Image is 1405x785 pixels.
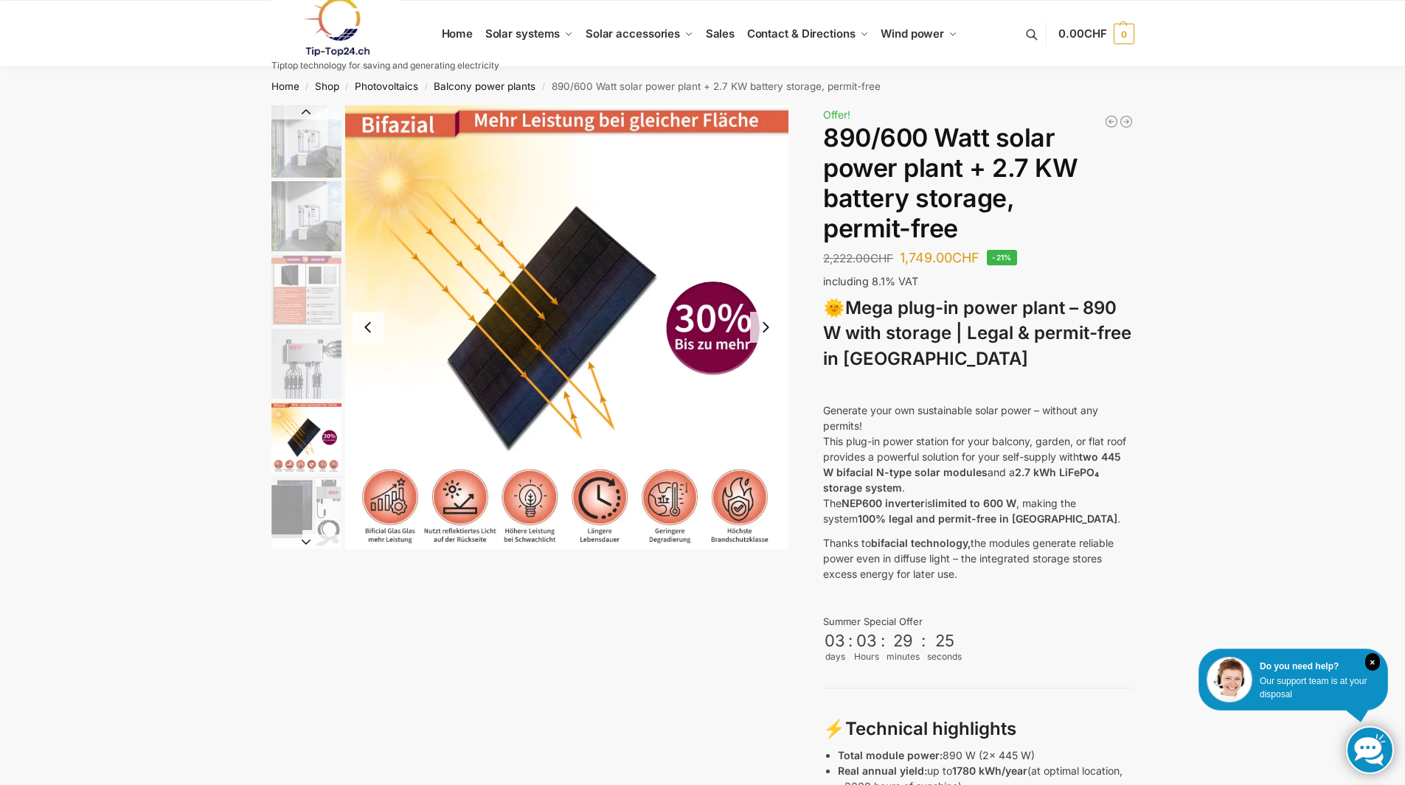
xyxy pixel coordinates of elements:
a: Sales [699,1,740,67]
font: Solar accessories [586,27,680,41]
a: Solar systems [479,1,579,67]
font: Thanks to [823,537,871,549]
a: Balcony power plant 890 watt solar module power with 2kW/h Zendure storage [1119,114,1134,129]
font: 1780 kWh/year [952,764,1027,777]
img: BDS1000 [271,329,341,399]
button: Next slide [750,312,781,343]
a: Wind power [875,1,964,67]
a: Contact & Directions [740,1,875,67]
font: 1,749.00 [900,250,952,265]
font: : [921,631,926,650]
font: limited to 600 W [932,497,1016,509]
font: including 8.1% VAT [823,275,918,287]
img: Balcony power plant with 2.7kW storage [271,181,341,251]
li: 6 / 12 [268,474,341,548]
font: seconds [927,651,962,662]
a: Shop [315,80,339,92]
a: Balcony power station 405/600 watts expandable [1104,114,1119,129]
font: 890/600 Watt solar power plant + 2.7 KW battery storage, permit-free [823,122,1078,243]
font: 2,222.00 [823,251,870,265]
font: NEP600 inverter [842,497,925,509]
li: 2 / 12 [268,179,341,253]
i: Close [1365,653,1380,671]
img: Bificial compared to cheap modules [271,255,341,325]
a: Photovoltaics [355,80,418,92]
img: Balcony Power Plant 860 [271,476,341,546]
a: Home [271,80,299,92]
div: 03 [856,631,878,650]
font: Offer! [823,108,850,121]
font: 100% legal and permit-free in [GEOGRAPHIC_DATA] [858,512,1117,525]
img: Bificial 30% more power [271,402,341,472]
font: / [542,82,545,91]
font: and a [988,466,1015,478]
font: 0.00 [1058,27,1084,41]
font: 0 [1121,29,1126,40]
font: ⚡ [823,718,845,739]
font: / [425,82,428,91]
font: The [823,497,842,509]
font: : [881,631,885,650]
button: Next slide [271,534,341,549]
font: Our support team is at your disposal [1260,676,1367,699]
font: 890/600 Watt solar power plant + 2.7 KW battery storage, permit-free [552,80,881,92]
a: 0.00CHF 0 [1058,12,1134,56]
font: Wind power [881,27,944,41]
li: 7 / 12 [268,548,341,621]
font: Do you need help? [1260,661,1339,671]
font: Sales [706,27,735,41]
font: minutes [887,651,920,662]
font: / [345,82,348,91]
font: Mega plug-in power plant – 890 W with storage | Legal & permit-free in [GEOGRAPHIC_DATA] [823,297,1131,370]
font: days [825,651,845,662]
font: Hours [854,651,879,662]
font: CHF [952,250,979,265]
font: Technical highlights [845,718,1016,739]
li: 3 / 12 [268,253,341,327]
font: Generate your own sustainable solar power – without any permits! [823,404,1098,432]
font: 890 W (2x 445 W) [943,749,1035,761]
button: Previous slide [353,312,384,343]
img: Balcony power plant with 2.7kW storage [271,105,341,178]
a: Balcony power plants [434,80,535,92]
font: . [902,481,905,494]
font: Real annual yield: [838,764,927,777]
nav: Breadcrumb [245,67,1160,105]
div: 03 [825,631,845,650]
div: 25 [929,631,960,650]
font: : [848,631,853,650]
li: 5 / 12 [268,400,341,474]
img: Customer service [1207,657,1252,702]
button: Previous slide [271,105,341,119]
font: bifacial technology, [871,537,971,549]
font: Contact & Directions [747,27,856,41]
font: Solar systems [485,27,561,41]
font: CHF [1084,27,1107,41]
li: 1 / 12 [268,105,341,179]
font: . [1117,512,1120,525]
font: CHF [870,251,893,265]
font: the modules generate reliable power even in diffuse light – the integrated storage stores excess ... [823,537,1114,580]
li: 5 / 12 [345,105,789,549]
font: is [925,497,932,509]
img: Bificial 30% more power [345,105,789,549]
div: 29 [888,631,918,650]
font: / [305,82,308,91]
font: 🌞 [823,297,845,318]
font: -21% [992,253,1012,262]
font: Total module power: [838,749,943,761]
font: This plug-in power station for your balcony, garden, or flat roof provides a powerful solution fo... [823,435,1126,463]
font: × [1370,657,1375,668]
font: up to [927,764,952,777]
font: Summer Special Offer [823,615,923,627]
a: Solar accessories [580,1,700,67]
li: 4 / 12 [268,327,341,400]
font: Tiptop technology for saving and generating electricity [271,60,499,71]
